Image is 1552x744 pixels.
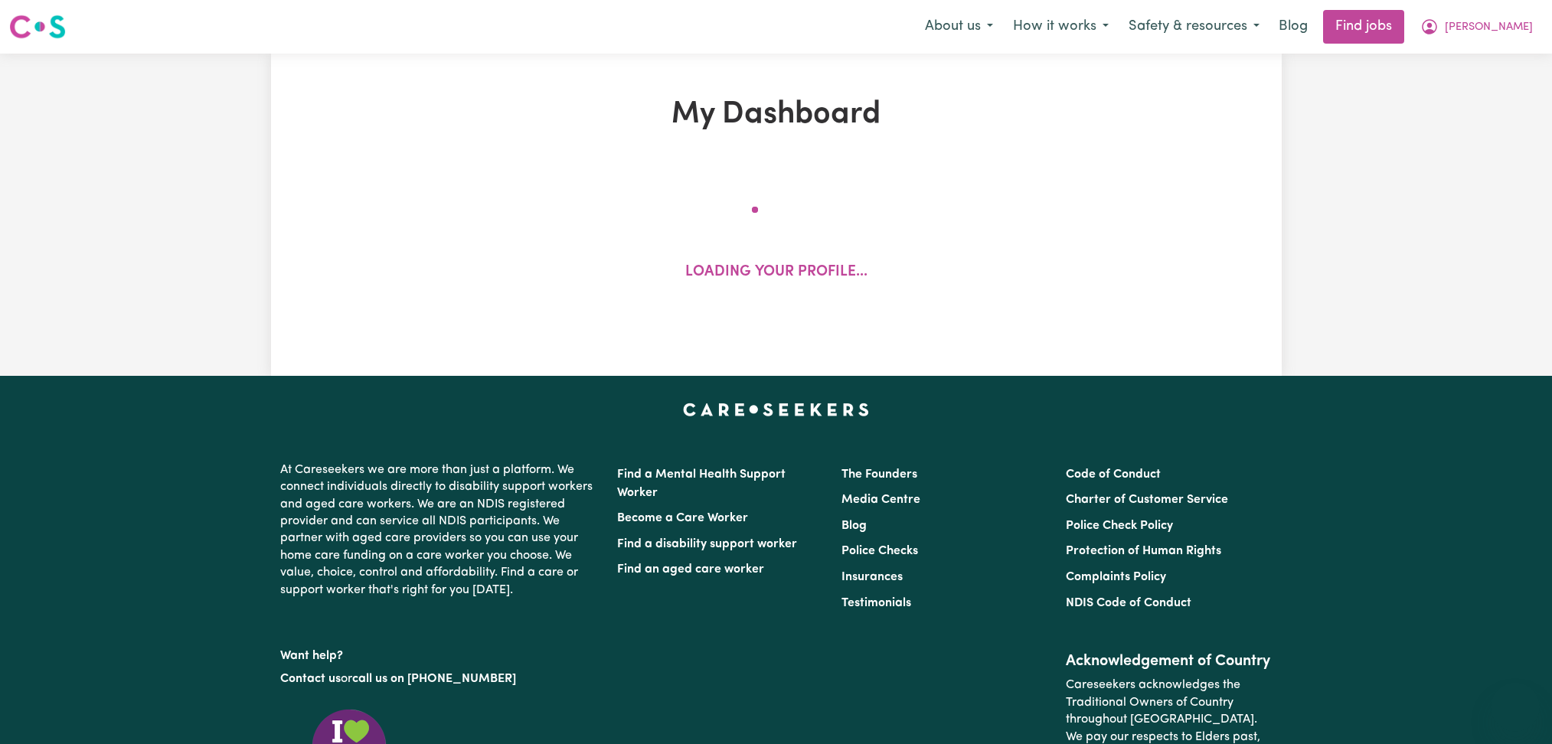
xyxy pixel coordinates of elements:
a: NDIS Code of Conduct [1066,597,1191,609]
a: Find an aged care worker [617,563,764,576]
a: Contact us [280,673,341,685]
a: Careseekers logo [9,9,66,44]
button: My Account [1410,11,1543,43]
a: Media Centre [841,494,920,506]
img: Careseekers logo [9,13,66,41]
a: Protection of Human Rights [1066,545,1221,557]
a: Code of Conduct [1066,468,1161,481]
a: Police Check Policy [1066,520,1173,532]
a: The Founders [841,468,917,481]
iframe: Button to launch messaging window [1491,683,1540,732]
span: [PERSON_NAME] [1445,19,1533,36]
button: How it works [1003,11,1119,43]
a: Complaints Policy [1066,571,1166,583]
h1: My Dashboard [449,96,1104,133]
p: or [280,664,599,693]
p: At Careseekers we are more than just a platform. We connect individuals directly to disability su... [280,455,599,605]
a: Blog [1269,10,1317,44]
a: Find a Mental Health Support Worker [617,468,786,499]
a: Charter of Customer Service [1066,494,1228,506]
a: Find a disability support worker [617,538,797,550]
h2: Acknowledgement of Country [1066,652,1272,671]
a: Police Checks [841,545,918,557]
button: Safety & resources [1119,11,1269,43]
a: Testimonials [841,597,911,609]
a: Insurances [841,571,903,583]
p: Want help? [280,641,599,664]
a: Find jobs [1323,10,1404,44]
a: Become a Care Worker [617,512,748,524]
a: call us on [PHONE_NUMBER] [352,673,516,685]
a: Careseekers home page [683,403,869,416]
a: Blog [841,520,867,532]
button: About us [915,11,1003,43]
p: Loading your profile... [685,262,867,284]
